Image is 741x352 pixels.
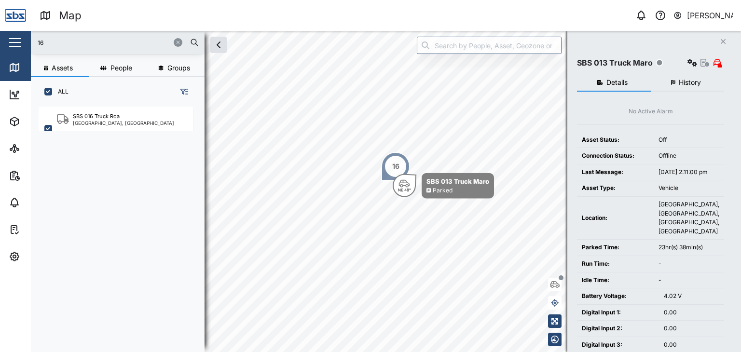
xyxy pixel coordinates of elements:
input: Search by People, Asset, Geozone or Place [417,37,562,54]
label: ALL [52,88,69,95]
div: Settings [25,251,59,262]
div: Digital Input 2: [582,324,654,333]
div: Battery Voltage: [582,292,654,301]
div: Alarms [25,197,55,208]
div: 0.00 [664,308,719,317]
div: No Active Alarm [629,107,673,116]
div: [DATE] 2:11:00 pm [659,168,719,177]
div: SBS 013 Truck Maro [577,57,653,69]
div: Connection Status: [582,151,649,161]
div: Asset Status: [582,135,649,145]
div: Idle Time: [582,276,649,285]
div: - [659,276,719,285]
div: Location: [582,214,649,223]
div: Map [59,7,82,24]
div: SBS 013 Truck Maro [426,176,489,186]
span: Groups [167,65,190,71]
div: Assets [25,116,55,127]
div: NE 48° [398,188,411,192]
div: Digital Input 3: [582,340,654,350]
div: Asset Type: [582,184,649,193]
div: Parked Time: [582,243,649,252]
span: People [110,65,132,71]
div: Tasks [25,224,52,235]
div: Last Message: [582,168,649,177]
span: History [679,79,701,86]
div: 4.02 V [664,292,719,301]
div: [GEOGRAPHIC_DATA], [GEOGRAPHIC_DATA] [73,121,174,125]
div: 16 [392,161,399,172]
div: Map marker [393,173,494,199]
div: SBS 016 Truck Roa [73,112,120,121]
canvas: Map [31,31,741,352]
img: Main Logo [5,5,26,26]
div: Parked [433,186,453,195]
div: Reports [25,170,58,181]
div: Map [25,62,47,73]
div: Sites [25,143,48,154]
div: 23hr(s) 38min(s) [659,243,719,252]
div: Offline [659,151,719,161]
button: [PERSON_NAME] [673,9,733,22]
div: Run Time: [582,259,649,269]
div: grid [39,103,204,344]
div: Map marker [381,152,410,181]
span: Details [606,79,628,86]
div: [PERSON_NAME] [687,10,733,22]
input: Search assets or drivers [37,35,199,50]
div: [GEOGRAPHIC_DATA], [GEOGRAPHIC_DATA], [GEOGRAPHIC_DATA], [GEOGRAPHIC_DATA] [659,200,719,236]
div: - [659,259,719,269]
div: Off [659,135,719,145]
div: Dashboard [25,89,69,100]
div: 0.00 [664,340,719,350]
div: 0.00 [664,324,719,333]
div: Digital Input 1: [582,308,654,317]
span: Assets [52,65,73,71]
div: Vehicle [659,184,719,193]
